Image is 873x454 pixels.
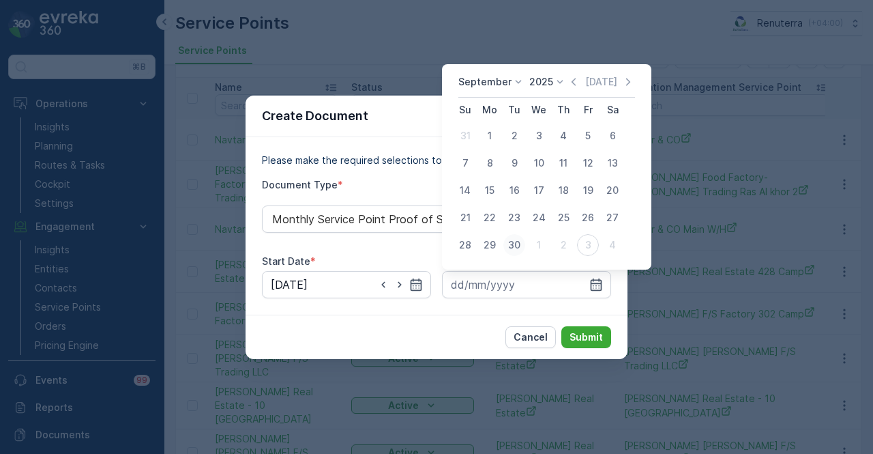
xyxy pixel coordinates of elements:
[503,234,525,256] div: 30
[577,180,599,201] div: 19
[527,98,551,122] th: Wednesday
[454,125,476,147] div: 31
[454,152,476,174] div: 7
[503,207,525,229] div: 23
[528,234,550,256] div: 1
[585,75,617,89] p: [DATE]
[458,75,512,89] p: September
[514,330,548,344] p: Cancel
[479,207,501,229] div: 22
[529,75,553,89] p: 2025
[503,180,525,201] div: 16
[602,152,623,174] div: 13
[602,180,623,201] div: 20
[569,330,603,344] p: Submit
[552,180,574,201] div: 18
[552,125,574,147] div: 4
[600,98,625,122] th: Saturday
[528,180,550,201] div: 17
[454,180,476,201] div: 14
[528,152,550,174] div: 10
[262,107,368,126] p: Create Document
[477,98,502,122] th: Monday
[577,125,599,147] div: 5
[454,234,476,256] div: 28
[453,98,477,122] th: Sunday
[262,179,338,190] label: Document Type
[528,207,550,229] div: 24
[503,152,525,174] div: 9
[454,207,476,229] div: 21
[262,154,611,167] p: Please make the required selections to create your document.
[479,180,501,201] div: 15
[528,125,550,147] div: 3
[577,234,599,256] div: 3
[551,98,576,122] th: Thursday
[262,255,310,267] label: Start Date
[602,207,623,229] div: 27
[502,98,527,122] th: Tuesday
[577,207,599,229] div: 26
[552,234,574,256] div: 2
[262,271,431,298] input: dd/mm/yyyy
[479,234,501,256] div: 29
[503,125,525,147] div: 2
[442,271,611,298] input: dd/mm/yyyy
[505,326,556,348] button: Cancel
[552,207,574,229] div: 25
[602,234,623,256] div: 4
[561,326,611,348] button: Submit
[602,125,623,147] div: 6
[576,98,600,122] th: Friday
[577,152,599,174] div: 12
[479,125,501,147] div: 1
[552,152,574,174] div: 11
[479,152,501,174] div: 8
